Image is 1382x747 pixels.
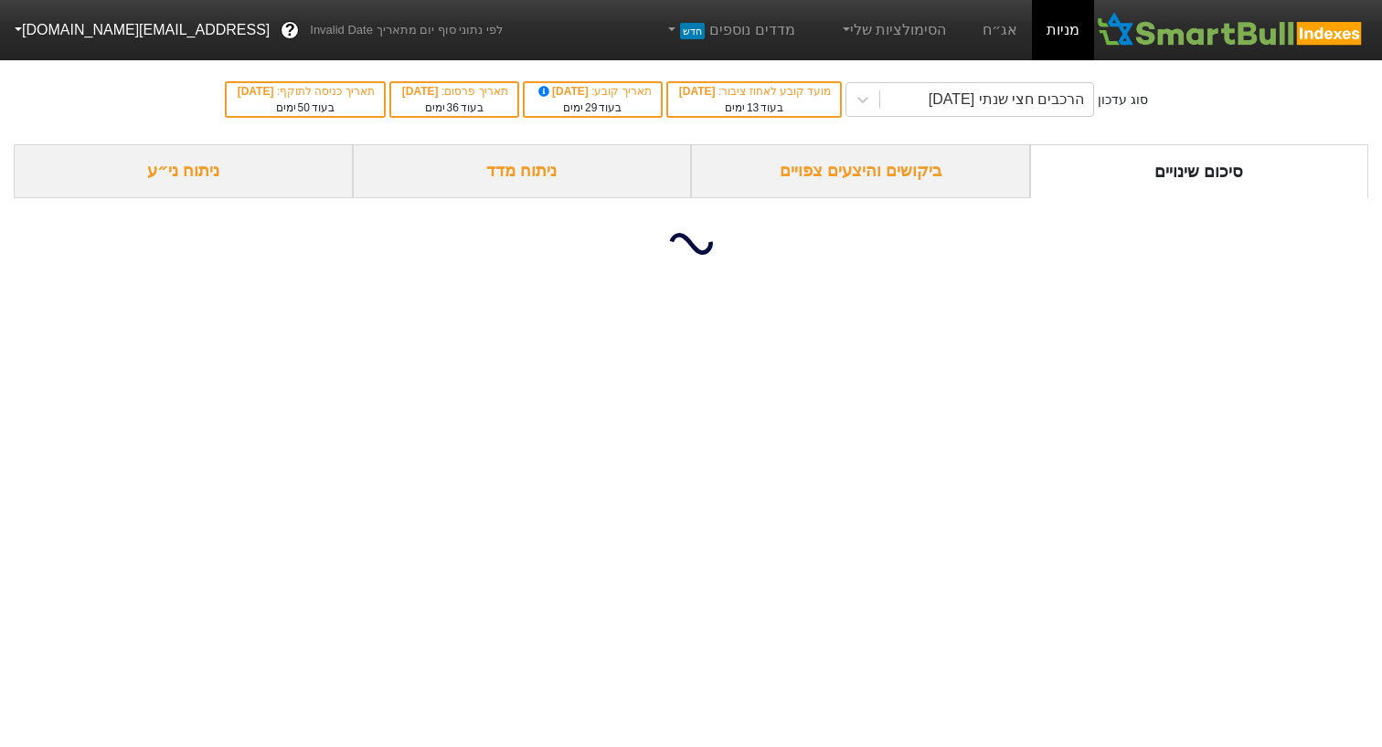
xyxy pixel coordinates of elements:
[238,85,277,98] span: [DATE]
[14,144,353,198] div: ניתוח ני״ע
[400,100,508,116] div: בעוד ימים
[669,222,713,266] img: loading...
[1030,144,1369,198] div: סיכום שינויים
[680,23,705,39] span: חדש
[747,101,759,114] span: 13
[677,100,831,116] div: בעוד ימים
[236,100,375,116] div: בעוד ימים
[285,18,295,43] span: ?
[236,83,375,100] div: תאריך כניסה לתוקף :
[400,83,508,100] div: תאריך פרסום :
[353,144,692,198] div: ניתוח מדד
[679,85,718,98] span: [DATE]
[691,144,1030,198] div: ביקושים והיצעים צפויים
[657,12,803,48] a: מדדים נוספיםחדש
[677,83,831,100] div: מועד קובע לאחוז ציבור :
[402,85,441,98] span: [DATE]
[929,89,1085,110] div: הרכבים חצי שנתי [DATE]
[447,101,459,114] span: 36
[298,101,310,114] span: 50
[585,101,597,114] span: 29
[832,12,954,48] a: הסימולציות שלי
[534,100,652,116] div: בעוד ימים
[536,85,592,98] span: [DATE]
[1098,90,1148,110] div: סוג עדכון
[310,21,503,39] span: לפי נתוני סוף יום מתאריך Invalid Date
[534,83,652,100] div: תאריך קובע :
